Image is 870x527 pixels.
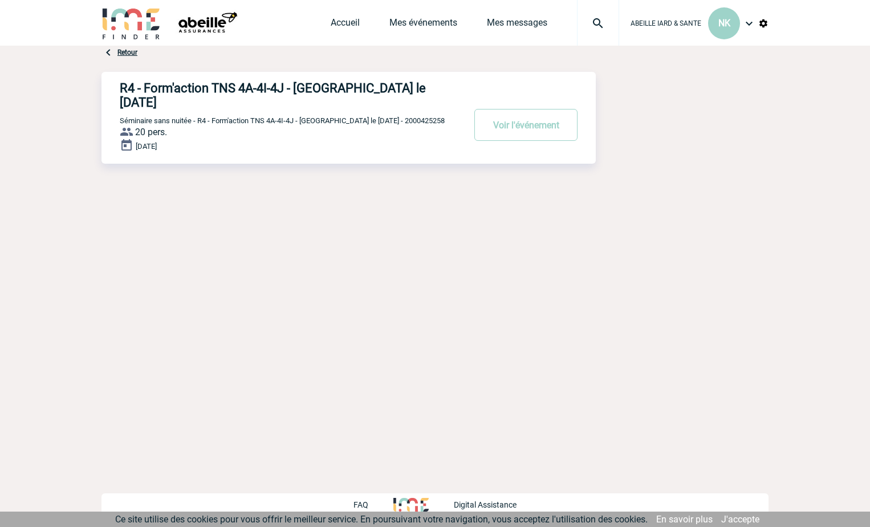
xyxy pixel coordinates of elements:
[120,81,430,110] h4: R4 - Form'action TNS 4A-4I-4J - [GEOGRAPHIC_DATA] le [DATE]
[454,500,517,509] p: Digital Assistance
[389,17,457,33] a: Mes événements
[101,7,161,39] img: IME-Finder
[487,17,547,33] a: Mes messages
[120,116,445,125] span: Séminaire sans nuitée - R4 - Form'action TNS 4A-4I-4J - [GEOGRAPHIC_DATA] le [DATE] - 2000425258
[117,48,137,56] a: Retour
[331,17,360,33] a: Accueil
[353,498,393,509] a: FAQ
[135,127,167,137] span: 20 pers.
[721,514,759,525] a: J'accepte
[656,514,713,525] a: En savoir plus
[353,500,368,509] p: FAQ
[393,498,429,512] img: http://www.idealmeetingsevents.fr/
[474,109,578,141] button: Voir l'événement
[631,19,701,27] span: ABEILLE IARD & SANTE
[115,514,648,525] span: Ce site utilise des cookies pour vous offrir le meilleur service. En poursuivant votre navigation...
[136,142,157,151] span: [DATE]
[718,18,730,29] span: NK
